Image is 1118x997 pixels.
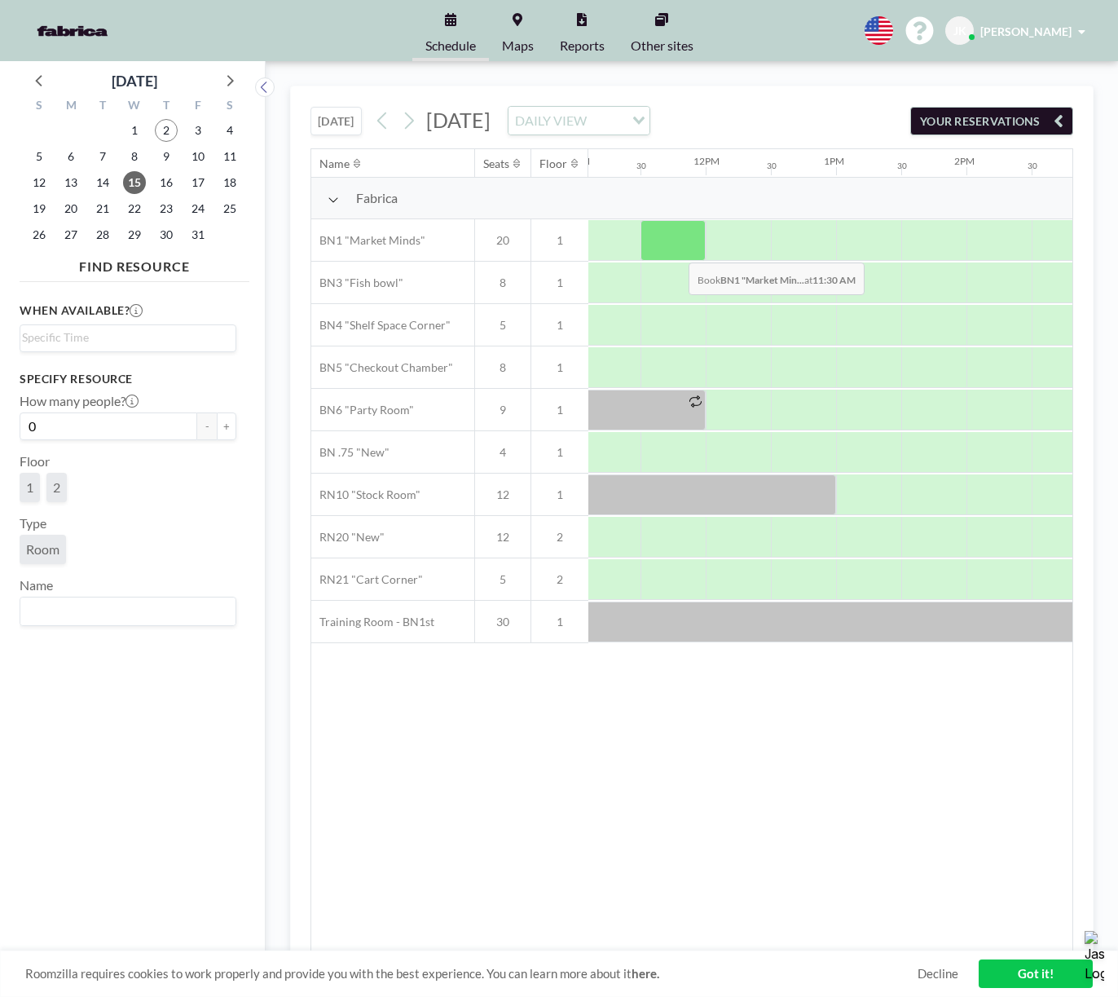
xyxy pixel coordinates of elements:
[187,171,209,194] span: Friday, October 17, 2025
[531,276,588,290] span: 1
[26,479,33,495] span: 1
[426,108,491,132] span: [DATE]
[812,274,856,286] b: 11:30 AM
[187,145,209,168] span: Friday, October 10, 2025
[20,252,249,275] h4: FIND RESOURCE
[539,157,567,171] div: Floor
[475,615,530,629] span: 30
[123,223,146,246] span: Wednesday, October 29, 2025
[91,171,114,194] span: Tuesday, October 14, 2025
[28,223,51,246] span: Sunday, October 26, 2025
[980,24,1072,38] span: [PERSON_NAME]
[26,541,59,557] span: Room
[425,39,476,52] span: Schedule
[531,360,588,375] span: 1
[311,530,385,545] span: RN20 "New"
[218,119,241,142] span: Saturday, October 4, 2025
[20,372,236,386] h3: Specify resource
[311,445,390,460] span: BN .75 "New"
[475,530,530,545] span: 12
[123,119,146,142] span: Wednesday, October 1, 2025
[20,393,139,409] label: How many people?
[182,96,213,117] div: F
[953,24,966,38] span: JK
[475,276,530,290] span: 8
[720,274,804,286] b: BN1 "Market Min...
[59,223,82,246] span: Monday, October 27, 2025
[155,197,178,220] span: Thursday, October 23, 2025
[20,453,50,470] label: Floor
[979,960,1093,988] a: Got it!
[475,445,530,460] span: 4
[311,487,420,502] span: RN10 "Stock Room"
[767,161,777,171] div: 30
[218,145,241,168] span: Saturday, October 11, 2025
[217,412,236,440] button: +
[897,161,907,171] div: 30
[20,325,235,350] div: Search for option
[475,360,530,375] span: 8
[24,96,55,117] div: S
[213,96,245,117] div: S
[28,145,51,168] span: Sunday, October 5, 2025
[197,412,217,440] button: -
[112,69,157,92] div: [DATE]
[59,171,82,194] span: Monday, October 13, 2025
[311,318,451,333] span: BN4 "Shelf Space Corner"
[910,107,1073,135] button: YOUR RESERVATIONS
[218,171,241,194] span: Saturday, October 18, 2025
[689,262,865,295] span: Book at
[531,615,588,629] span: 1
[91,197,114,220] span: Tuesday, October 21, 2025
[475,233,530,248] span: 20
[20,598,235,625] div: Search for option
[531,530,588,545] span: 2
[531,445,588,460] span: 1
[123,145,146,168] span: Wednesday, October 8, 2025
[91,223,114,246] span: Tuesday, October 28, 2025
[918,966,958,982] a: Decline
[150,96,182,117] div: T
[155,171,178,194] span: Thursday, October 16, 2025
[20,577,53,593] label: Name
[954,155,975,167] div: 2PM
[55,96,87,117] div: M
[91,145,114,168] span: Tuesday, October 7, 2025
[531,487,588,502] span: 1
[502,39,534,52] span: Maps
[22,329,227,346] input: Search for option
[632,966,659,981] a: here.
[28,171,51,194] span: Sunday, October 12, 2025
[483,157,509,171] div: Seats
[319,157,350,171] div: Name
[531,403,588,417] span: 1
[311,572,423,587] span: RN21 "Cart Corner"
[475,318,530,333] span: 5
[25,966,918,982] span: Roomzilla requires cookies to work properly and provide you with the best experience. You can lea...
[508,107,649,135] div: Search for option
[693,155,720,167] div: 12PM
[531,233,588,248] span: 1
[311,615,434,629] span: Training Room - BN1st
[59,197,82,220] span: Monday, October 20, 2025
[592,110,623,131] input: Search for option
[28,197,51,220] span: Sunday, October 19, 2025
[636,161,646,171] div: 30
[475,403,530,417] span: 9
[123,171,146,194] span: Wednesday, October 15, 2025
[155,145,178,168] span: Thursday, October 9, 2025
[187,197,209,220] span: Friday, October 24, 2025
[119,96,151,117] div: W
[531,572,588,587] span: 2
[53,479,60,495] span: 2
[155,223,178,246] span: Thursday, October 30, 2025
[26,15,119,47] img: organization-logo
[311,360,453,375] span: BN5 "Checkout Chamber"
[22,601,227,622] input: Search for option
[475,572,530,587] span: 5
[310,107,362,135] button: [DATE]
[311,276,403,290] span: BN3 "Fish bowl"
[631,39,693,52] span: Other sites
[123,197,146,220] span: Wednesday, October 22, 2025
[560,39,605,52] span: Reports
